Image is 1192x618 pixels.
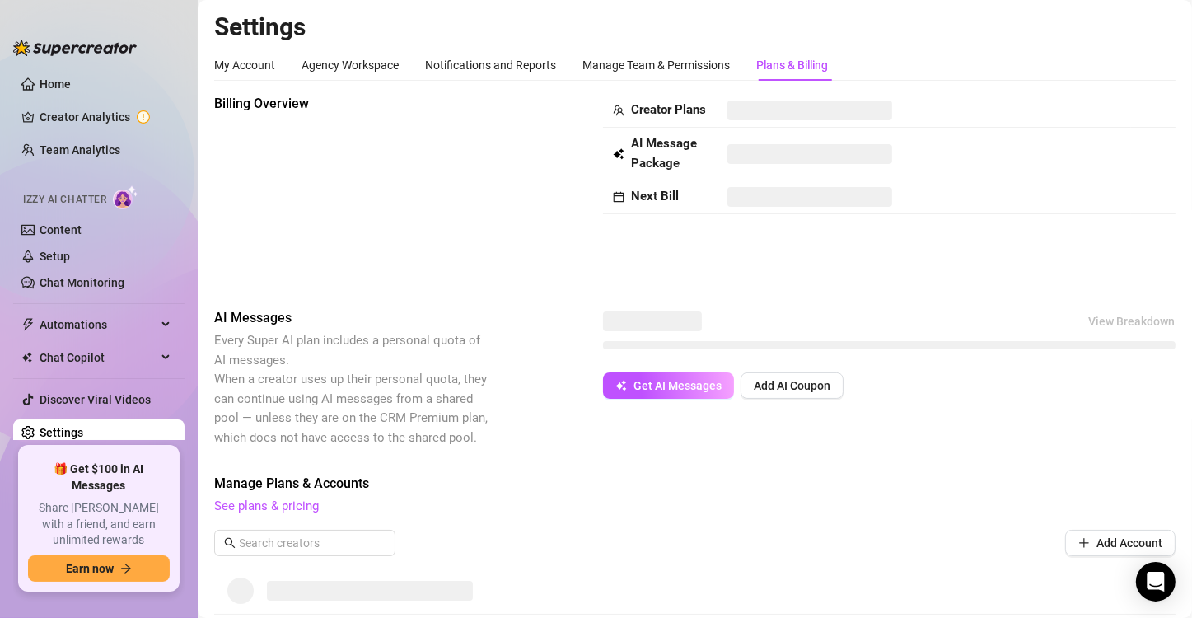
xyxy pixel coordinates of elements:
span: plus [1078,537,1090,549]
span: Get AI Messages [633,379,722,392]
a: See plans & pricing [214,499,319,513]
span: AI Messages [214,308,491,328]
button: Add AI Coupon [741,372,844,399]
span: Add AI Coupon [754,379,830,392]
span: search [224,537,236,549]
a: Settings [40,426,83,439]
span: 🎁 Get $100 in AI Messages [28,461,170,494]
a: Setup [40,250,70,263]
input: Search creators [239,534,372,552]
img: logo-BBDzfeDw.svg [13,40,137,56]
span: team [613,105,624,116]
span: arrow-right [120,563,132,574]
div: Open Intercom Messenger [1136,562,1176,602]
span: Earn now [66,562,114,575]
a: Content [40,223,82,236]
button: View Breakdown [1087,308,1176,335]
a: Creator Analytics exclamation-circle [40,104,171,130]
a: Team Analytics [40,143,120,157]
div: My Account [214,56,275,74]
button: Get AI Messages [603,372,734,399]
button: Earn nowarrow-right [28,555,170,582]
span: Billing Overview [214,94,491,114]
span: calendar [613,191,624,203]
span: Every Super AI plan includes a personal quota of AI messages. When a creator uses up their person... [214,333,488,445]
h2: Settings [214,12,1176,43]
span: Automations [40,311,157,338]
a: Discover Viral Videos [40,393,151,406]
span: Add Account [1096,536,1162,550]
span: thunderbolt [21,318,35,331]
span: Share [PERSON_NAME] with a friend, and earn unlimited rewards [28,500,170,549]
img: Chat Copilot [21,352,32,363]
div: Agency Workspace [302,56,399,74]
span: Chat Copilot [40,344,157,371]
img: AI Chatter [113,185,138,209]
span: Manage Plans & Accounts [214,474,1176,494]
strong: AI Message Package [631,136,697,171]
span: Izzy AI Chatter [23,192,106,208]
div: Notifications and Reports [425,56,556,74]
strong: Next Bill [631,189,679,204]
div: Plans & Billing [756,56,828,74]
a: Chat Monitoring [40,276,124,289]
a: Home [40,77,71,91]
strong: Creator Plans [631,102,706,117]
button: Add Account [1065,530,1176,556]
div: Manage Team & Permissions [582,56,730,74]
